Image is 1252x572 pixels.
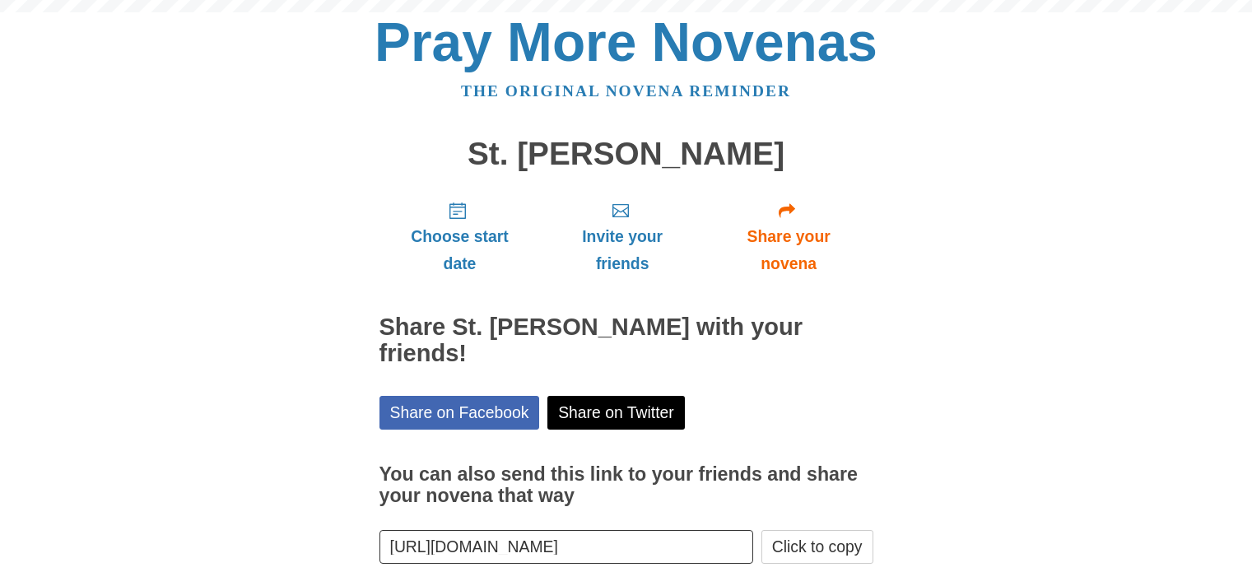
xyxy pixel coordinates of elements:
a: Share your novena [705,188,873,286]
a: The original novena reminder [461,82,791,100]
a: Choose start date [379,188,541,286]
a: Invite your friends [540,188,704,286]
button: Click to copy [761,530,873,564]
h2: Share St. [PERSON_NAME] with your friends! [379,314,873,367]
span: Share your novena [721,223,857,277]
h3: You can also send this link to your friends and share your novena that way [379,464,873,506]
span: Invite your friends [556,223,687,277]
h1: St. [PERSON_NAME] [379,137,873,172]
a: Share on Facebook [379,396,540,430]
a: Share on Twitter [547,396,685,430]
a: Pray More Novenas [375,12,877,72]
span: Choose start date [396,223,524,277]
